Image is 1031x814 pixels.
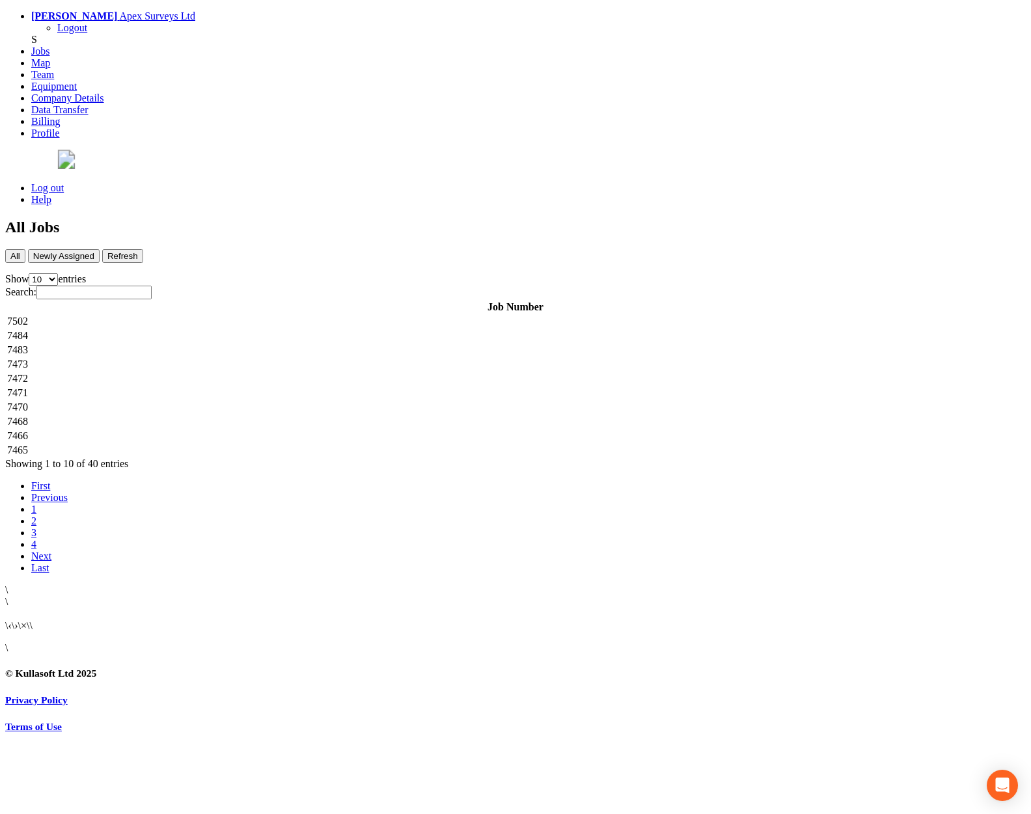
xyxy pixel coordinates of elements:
[31,194,51,205] a: Help
[31,504,36,515] a: 1
[21,620,27,631] a: ×
[31,34,1026,46] div: S
[102,249,143,263] button: Refresh
[57,22,87,33] a: Logout
[31,539,36,550] a: 4
[5,721,62,732] a: Terms of Use
[7,301,1024,314] th: Job Number: activate to sort column ascending
[7,329,1024,342] td: 7484
[7,372,1024,385] td: 7472
[36,286,152,299] input: Search:
[31,10,195,21] a: [PERSON_NAME] Apex Surveys Ltd
[8,620,11,631] a: ‹
[31,81,77,92] a: Equipment
[5,584,1026,654] div: \ \ \ \ \ \ \ \
[5,273,86,284] label: Show entries
[31,562,49,573] a: Last
[31,128,60,139] a: Profile
[31,492,68,503] a: Previous
[31,480,50,491] a: First
[31,57,50,68] a: Map
[5,219,1026,236] h2: All Jobs
[7,315,1024,328] td: 7502
[7,344,1024,357] td: 7483
[7,444,1024,457] td: 7465
[120,10,195,21] span: Apex Surveys Ltd
[7,387,1024,400] td: 7471
[31,116,60,127] a: Billing
[31,550,51,562] a: Next
[31,46,49,57] a: Jobs
[31,92,104,103] a: Company Details
[5,249,25,263] button: All
[7,415,1024,428] td: 7468
[31,182,64,193] a: Log out
[14,620,18,631] a: ›
[29,273,58,286] select: Showentries
[5,458,1026,470] div: Showing 1 to 10 of 40 entries
[31,104,89,115] a: Data Transfer
[987,770,1018,801] div: Open Intercom Messenger
[31,10,117,21] strong: [PERSON_NAME]
[28,249,100,263] button: Newly Assigned
[5,286,152,297] label: Search:
[5,668,96,679] small: © Kullasoft Ltd 2025
[31,515,36,526] a: 2
[5,694,68,705] a: Privacy Policy
[7,429,1024,442] td: 7466
[31,69,54,80] a: Team
[7,358,1024,371] td: 7473
[31,527,36,538] a: 3
[7,401,1024,414] td: 7470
